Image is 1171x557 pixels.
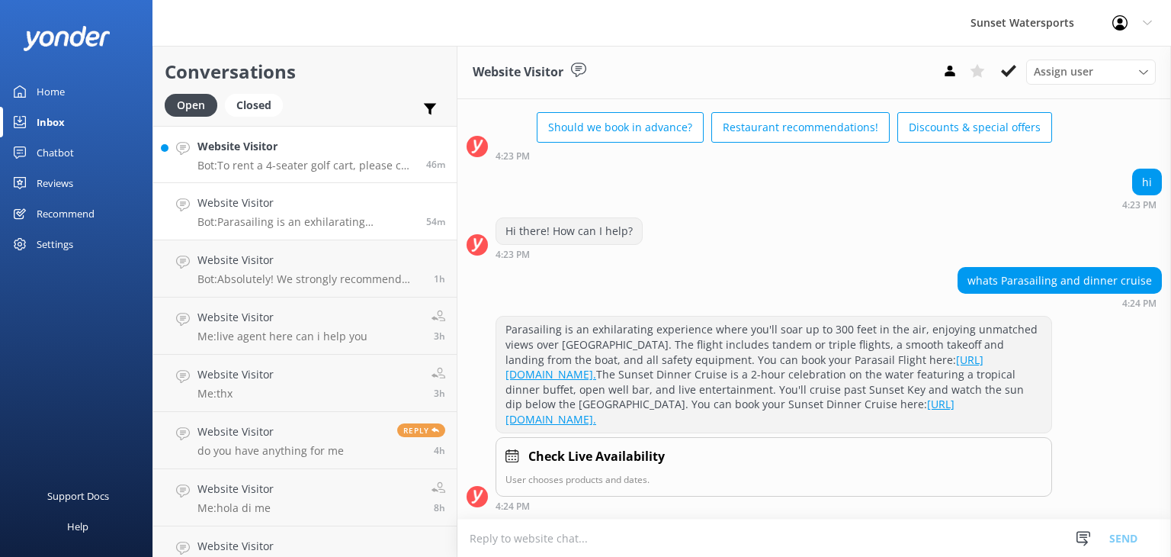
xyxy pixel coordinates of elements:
div: Recommend [37,198,95,229]
a: Website VisitorBot:Parasailing is an exhilarating experience where you'll soar up to 300 feet in ... [153,183,457,240]
strong: 4:24 PM [496,502,530,511]
span: Sep 15 2025 11:33am (UTC -05:00) America/Cancun [434,444,445,457]
button: Restaurant recommendations! [711,112,890,143]
p: Bot: To rent a 4-seater golf cart, please call our office at [PHONE_NUMBER]. They'll help you wit... [197,159,415,172]
div: Sep 15 2025 03:24pm (UTC -05:00) America/Cancun [496,501,1052,511]
span: Sep 15 2025 12:41pm (UTC -05:00) America/Cancun [434,330,445,343]
div: Settings [37,229,73,259]
div: Sep 15 2025 03:24pm (UTC -05:00) America/Cancun [958,298,1162,308]
span: Reply [397,423,445,437]
div: Sep 15 2025 03:23pm (UTC -05:00) America/Cancun [1122,199,1162,210]
a: Website VisitorMe:hola di me8h [153,469,457,526]
h3: Website Visitor [473,63,563,82]
div: whats Parasailing and dinner cruise [958,268,1161,294]
button: Discounts & special offers [897,112,1052,143]
div: Sep 15 2025 03:23pm (UTC -05:00) America/Cancun [496,150,1052,161]
p: User chooses products and dates. [505,472,1042,487]
span: Assign user [1034,63,1093,80]
div: Support Docs [47,481,109,511]
div: Reviews [37,168,73,198]
a: [URL][DOMAIN_NAME]. [505,353,983,382]
a: Open [165,96,225,113]
div: Open [165,94,217,117]
span: Sep 15 2025 08:10am (UTC -05:00) America/Cancun [434,501,445,514]
a: Website VisitorMe:thx3h [153,355,457,412]
div: Home [37,76,65,107]
p: Bot: Absolutely! We strongly recommend booking in advance since our tours tend to sell out, espec... [197,272,422,286]
a: Website Visitordo you have anything for meReply4h [153,412,457,469]
h4: Website Visitor [197,195,415,211]
h4: Website Visitor [197,366,274,383]
p: Me: thx [197,387,274,401]
button: Should we book in advance? [537,112,704,143]
h4: Website Visitor [197,538,422,555]
a: Website VisitorMe:live agent here can i help you3h [153,298,457,355]
span: Sep 15 2025 03:32pm (UTC -05:00) America/Cancun [426,158,445,171]
span: Sep 15 2025 02:31pm (UTC -05:00) America/Cancun [434,272,445,285]
h4: Website Visitor [197,309,367,326]
strong: 4:24 PM [1122,299,1157,308]
p: do you have anything for me [197,444,344,458]
span: Sep 15 2025 03:24pm (UTC -05:00) America/Cancun [426,215,445,228]
div: Assign User [1026,60,1156,84]
div: Closed [225,94,283,117]
h4: Website Visitor [197,138,415,155]
h2: Conversations [165,57,445,86]
a: Website VisitorBot:Absolutely! We strongly recommend booking in advance since our tours tend to s... [153,240,457,298]
div: Inbox [37,107,65,137]
p: Me: live agent here can i help you [197,330,367,343]
div: Hi there! How can I help? [496,218,642,244]
a: Website VisitorBot:To rent a 4-seater golf cart, please call our office at [PHONE_NUMBER]. They'l... [153,126,457,183]
h4: Check Live Availability [528,447,665,467]
a: Closed [225,96,290,113]
h4: Website Visitor [197,481,274,497]
div: hi [1133,169,1161,195]
strong: 4:23 PM [1122,201,1157,210]
div: Help [67,511,88,542]
p: Me: hola di me [197,501,274,515]
div: Chatbot [37,137,74,168]
h4: Website Visitor [197,252,422,269]
strong: 4:23 PM [496,152,530,161]
span: Sep 15 2025 12:21pm (UTC -05:00) America/Cancun [434,387,445,400]
a: [URL][DOMAIN_NAME]. [505,397,954,427]
div: Sep 15 2025 03:23pm (UTC -05:00) America/Cancun [496,249,643,259]
div: Parasailing is an exhilarating experience where you'll soar up to 300 feet in the air, enjoying u... [496,317,1051,432]
img: yonder-white-logo.png [23,26,111,51]
h4: Website Visitor [197,423,344,440]
p: Bot: Parasailing is an exhilarating experience where you'll soar up to 300 feet in the air, enjoy... [197,215,415,229]
strong: 4:23 PM [496,250,530,259]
